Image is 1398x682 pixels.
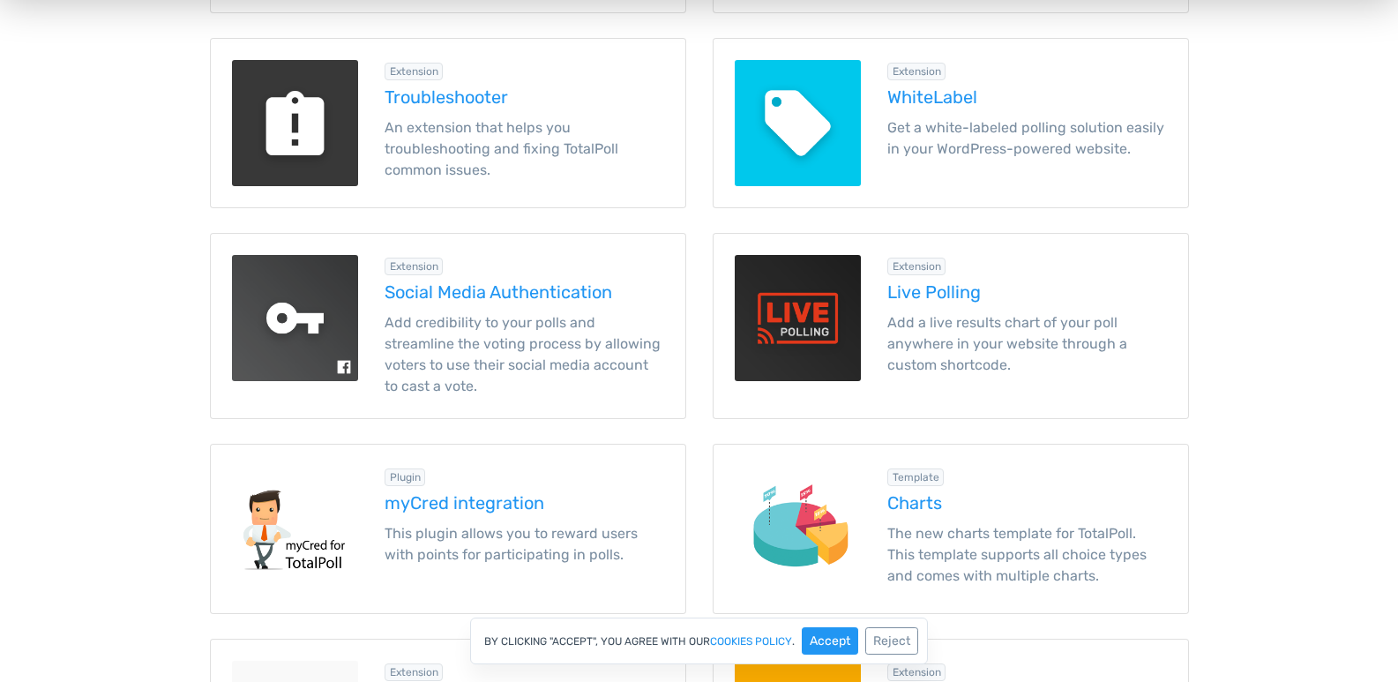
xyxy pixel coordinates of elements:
[887,87,1167,107] h5: WhiteLabel extension for TotalPoll
[210,233,686,419] a: Social Media Authentication for TotalPoll Extension Social Media Authentication Add credibility t...
[735,466,861,592] img: Charts for TotalPoll
[887,63,946,80] div: Extension
[385,258,444,275] div: Extension
[802,627,858,655] button: Accept
[887,312,1167,376] p: Add a live results chart of your poll anywhere in your website through a custom shortcode.
[385,493,664,513] h5: myCred integration plugin for TotalPoll
[232,60,358,186] img: Troubleshooter for TotalPoll
[713,444,1189,614] a: Charts for TotalPoll Template Charts The new charts template for TotalPoll. This template support...
[385,663,444,681] div: Extension
[887,468,945,486] div: Template
[385,468,426,486] div: Plugin
[232,255,358,381] img: Social Media Authentication for TotalPoll
[735,60,861,186] img: WhiteLabel for TotalPoll
[887,523,1167,587] p: The new charts template for TotalPoll. This template supports all choice types and comes with mul...
[713,233,1189,419] a: Live Polling for TotalPoll Extension Live Polling Add a live results chart of your poll anywhere ...
[385,87,664,107] h5: Troubleshooter extension for TotalPoll
[887,663,946,681] div: Extension
[887,493,1167,513] h5: Charts template for TotalPoll
[865,627,918,655] button: Reject
[232,466,358,592] img: myCred integration for TotalPoll
[710,636,792,647] a: cookies policy
[887,117,1167,160] p: Get a white-labeled polling solution easily in your WordPress-powered website.
[385,117,664,181] p: An extension that helps you troubleshooting and fixing TotalPoll common issues.
[470,618,928,664] div: By clicking "Accept", you agree with our .
[385,282,664,302] h5: Social Media Authentication extension for TotalPoll
[210,444,686,614] a: myCred integration for TotalPoll Plugin myCred integration This plugin allows you to reward users...
[887,282,1167,302] h5: Live Polling extension for TotalPoll
[735,255,861,381] img: Live Polling for TotalPoll
[385,63,444,80] div: Extension
[385,523,664,566] p: This plugin allows you to reward users with points for participating in polls.
[210,38,686,208] a: Troubleshooter for TotalPoll Extension Troubleshooter An extension that helps you troubleshooting...
[385,312,664,397] p: Add credibility to your polls and streamline the voting process by allowing voters to use their s...
[887,258,946,275] div: Extension
[713,38,1189,208] a: WhiteLabel for TotalPoll Extension WhiteLabel Get a white-labeled polling solution easily in your...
